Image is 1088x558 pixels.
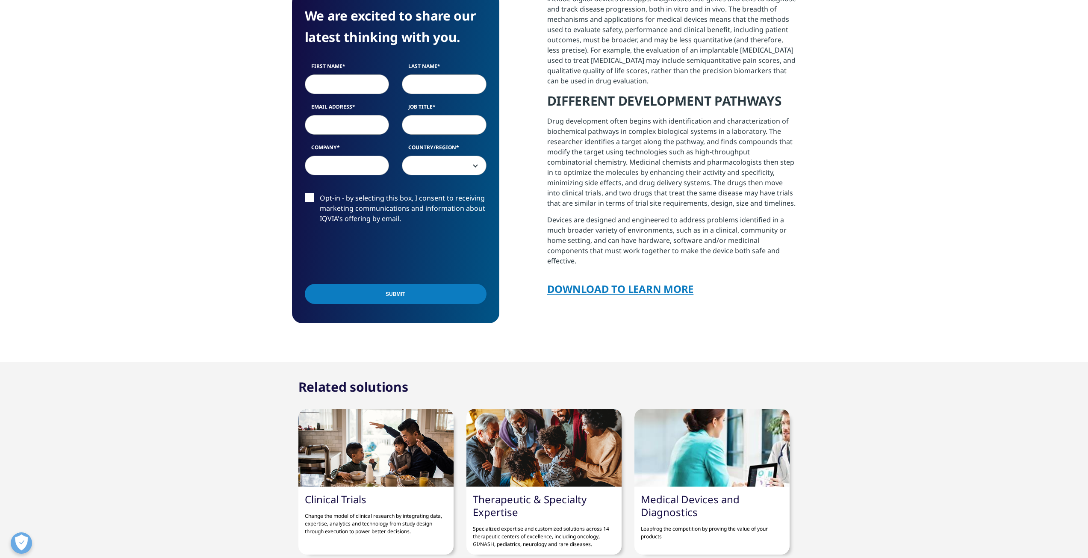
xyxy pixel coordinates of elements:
[402,62,487,74] label: Last Name
[305,5,487,48] h4: We are excited to share our latest thinking with you.
[305,492,366,506] a: Clinical Trials
[473,492,587,519] a: Therapeutic & Specialty Expertise
[641,519,783,540] p: Leapfrog the competition by proving the value of your products
[641,492,740,519] a: Medical Devices and Diagnostics
[547,92,796,116] h4: DIFFERENT DEVELOPMENT PATHWAYS
[402,103,487,115] label: Job Title
[547,282,694,296] a: DOWNLOAD TO LEARN MORE
[305,103,389,115] label: Email Address
[547,116,796,215] p: Drug development often begins with identification and characterization of biochemical pathways in...
[473,519,615,548] p: Specialized expertise and customized solutions across 14 therapeutic centers of excellence, inclu...
[402,144,487,156] label: Country/Region
[305,62,389,74] label: First Name
[305,506,447,535] p: Change the model of clinical research by integrating data, expertise, analytics and technology fr...
[305,284,487,304] input: Submit
[298,378,408,396] h2: Related solutions
[547,215,796,272] p: Devices are designed and engineered to address problems identified in a much broader variety of e...
[11,532,32,554] button: Präferenzen öffnen
[305,193,487,228] label: Opt-in - by selecting this box, I consent to receiving marketing communications and information a...
[305,144,389,156] label: Company
[305,237,435,271] iframe: reCAPTCHA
